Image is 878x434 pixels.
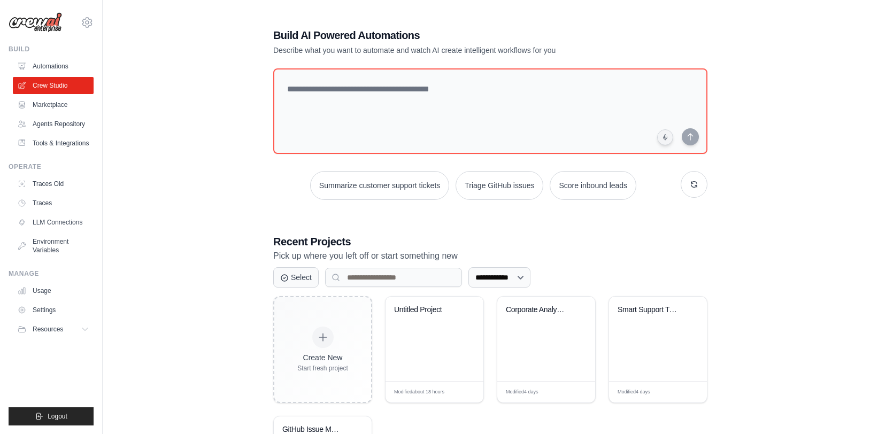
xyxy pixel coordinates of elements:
[9,12,62,33] img: Logo
[456,171,543,200] button: Triage GitHub issues
[310,171,449,200] button: Summarize customer support tickets
[394,305,459,315] div: Untitled Project
[9,162,94,171] div: Operate
[13,96,94,113] a: Marketplace
[13,77,94,94] a: Crew Studio
[506,389,538,396] span: Modified 4 days
[13,321,94,338] button: Resources
[13,115,94,133] a: Agents Repository
[297,352,348,363] div: Create New
[618,305,682,315] div: Smart Support Ticket Automation
[550,171,636,200] button: Score inbound leads
[33,325,63,334] span: Resources
[394,389,444,396] span: Modified about 18 hours
[458,388,467,396] span: Edit
[273,267,319,288] button: Select
[297,364,348,373] div: Start fresh project
[48,412,67,421] span: Logout
[570,388,579,396] span: Edit
[273,28,633,43] h1: Build AI Powered Automations
[273,234,707,249] h3: Recent Projects
[681,171,707,198] button: Get new suggestions
[506,305,571,315] div: Corporate Analysis Multi-Agent System
[9,407,94,425] button: Logout
[13,58,94,75] a: Automations
[13,214,94,231] a: LLM Connections
[682,388,691,396] span: Edit
[13,282,94,299] a: Usage
[273,45,633,56] p: Describe what you want to automate and watch AI create intelligent workflows for you
[9,45,94,53] div: Build
[618,389,650,396] span: Modified 4 days
[13,195,94,212] a: Traces
[13,301,94,319] a: Settings
[657,129,673,145] button: Click to speak your automation idea
[13,135,94,152] a: Tools & Integrations
[13,233,94,259] a: Environment Variables
[9,269,94,278] div: Manage
[273,249,707,263] p: Pick up where you left off or start something new
[13,175,94,192] a: Traces Old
